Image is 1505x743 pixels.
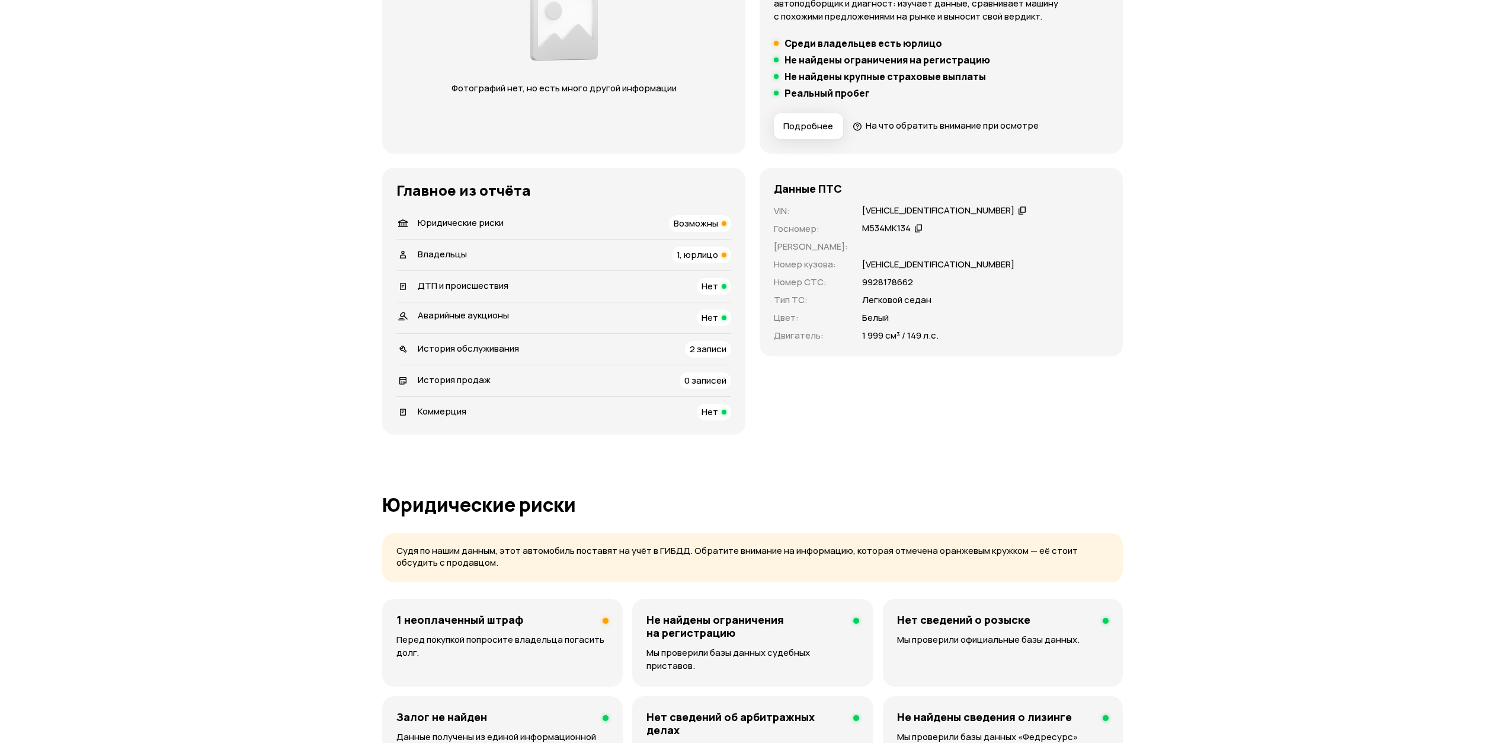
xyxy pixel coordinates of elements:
[862,258,1014,271] p: [VEHICLE_IDENTIFICATION_NUMBER]
[862,276,913,289] p: 9928178662
[396,545,1109,569] p: Судя по нашим данным, этот автомобиль поставят на учёт в ГИБДД. Обратите внимание на информацию, ...
[646,613,844,639] h4: Не найдены ограничения на регистрацию
[774,276,848,289] p: Номер СТС :
[418,216,504,229] span: Юридические риски
[646,646,859,672] p: Мы проверили базы данных судебных приставов.
[897,633,1109,646] p: Мы проверили официальные базы данных.
[774,329,848,342] p: Двигатель :
[862,205,1014,217] div: [VEHICLE_IDENTIFICATION_NUMBER]
[774,222,848,235] p: Госномер :
[774,182,842,195] h4: Данные ПТС
[862,222,911,235] div: М534МК134
[774,258,848,271] p: Номер кузова :
[396,633,609,659] p: Перед покупкой попросите владельца погасить долг.
[862,329,939,342] p: 1 999 см³ / 149 л.с.
[418,279,508,292] span: ДТП и происшествия
[784,54,990,66] h5: Не найдены ограничения на регистрацию
[862,294,931,307] p: Легковой седан
[866,119,1039,132] span: На что обратить внимание при осмотре
[396,182,731,199] h3: Главное из отчёта
[774,311,848,324] p: Цвет :
[897,710,1072,723] h4: Не найдены сведения о лизинге
[702,280,718,292] span: Нет
[674,217,718,229] span: Возможны
[677,248,718,261] span: 1, юрлицо
[897,613,1030,626] h4: Нет сведений о розыске
[418,342,519,355] span: История обслуживания
[418,374,491,386] span: История продаж
[646,710,844,736] h4: Нет сведений об арбитражных делах
[396,613,523,626] h4: 1 неоплаченный штраф
[702,311,718,324] span: Нет
[702,406,718,418] span: Нет
[784,37,942,49] h5: Среди владельцев есть юрлицо
[784,87,870,99] h5: Реальный пробег
[690,343,726,355] span: 2 записи
[783,120,833,132] span: Подробнее
[853,119,1039,132] a: На что обратить внимание при осмотре
[440,82,688,95] p: Фотографий нет, но есть много другой информации
[774,205,848,218] p: VIN :
[418,248,467,260] span: Владельцы
[684,374,726,387] span: 0 записей
[862,311,889,324] p: Белый
[382,494,1123,515] h1: Юридические риски
[784,71,986,82] h5: Не найдены крупные страховые выплаты
[418,405,466,417] span: Коммерция
[418,309,509,321] span: Аварийные аукционы
[396,710,487,723] h4: Залог не найден
[774,294,848,307] p: Тип ТС :
[774,240,848,253] p: [PERSON_NAME] :
[774,113,843,139] button: Подробнее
